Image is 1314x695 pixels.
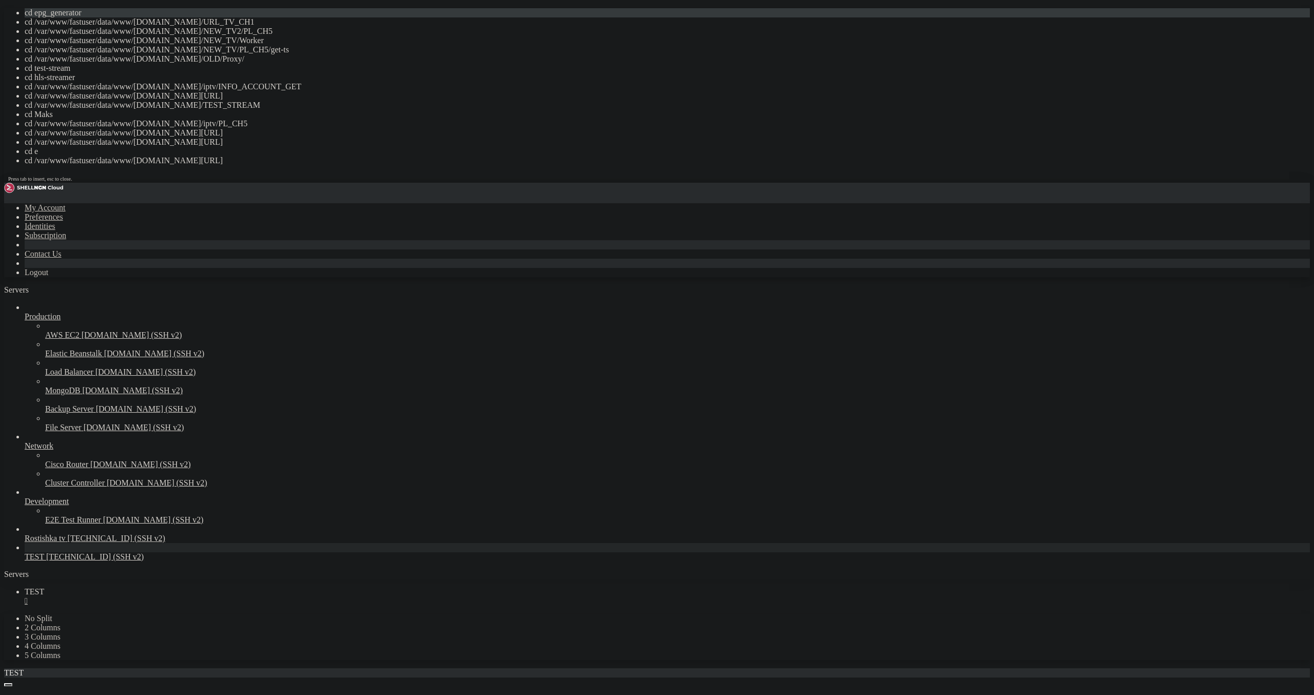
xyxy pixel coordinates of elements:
li: Load Balancer [DOMAIN_NAME] (SSH v2) [45,358,1310,377]
x-row: /etc/apache2/fastpanel2-available [4,132,1180,141]
span: Network [25,441,53,450]
x-row: ########################################################################### [4,4,1180,13]
x-row: =========================================================================== [4,55,1180,64]
span: [DOMAIN_NAME] (SSH v2) [96,404,197,413]
li: File Server [DOMAIN_NAME] (SSH v2) [45,414,1310,432]
a: Preferences [25,213,63,221]
a: 3 Columns [25,632,61,641]
x-row: 22:02:47 up 4 days, 4:59, 2 users, load average: 0.10, 0.03, 0.01 [4,183,1180,192]
span: [DOMAIN_NAME] (SSH v2) [103,515,204,524]
a: Cisco Router [DOMAIN_NAME] (SSH v2) [45,460,1310,469]
span: [DOMAIN_NAME] (SSH v2) [90,460,191,469]
li: cd hls-streamer [25,73,1310,82]
a: Backup Server [DOMAIN_NAME] (SSH v2) [45,404,1310,414]
li: cd /var/www/fastuser/data/www/[DOMAIN_NAME]/iptv/INFO_ACCOUNT_GET [25,82,1310,91]
span: MongoDB [45,386,80,395]
span: [TECHNICAL_ID] [4,81,62,89]
span: Load Balancer [45,368,93,376]
span: Rostishka tv [25,534,66,543]
span: Production [25,312,61,321]
x-row: This server is captured by control panel. [4,30,1180,38]
li: E2E Test Runner [DOMAIN_NAME] (SSH v2) [45,506,1310,525]
li: cd /var/www/fastuser/data/www/[DOMAIN_NAME]/NEW_TV2/PL_CH5 [25,27,1310,36]
a: Load Balancer [DOMAIN_NAME] (SSH v2) [45,368,1310,377]
a: AWS EC2 [DOMAIN_NAME] (SSH v2) [45,331,1310,340]
span: Please do not edit configuration files manually. [4,149,201,158]
li: Cisco Router [DOMAIN_NAME] (SSH v2) [45,451,1310,469]
span: Cluster Controller [45,478,105,487]
a: Servers [4,285,70,294]
span: [DOMAIN_NAME] (SSH v2) [107,478,207,487]
span: You may do that in your control panel. [4,158,160,166]
a: File Server [DOMAIN_NAME] (SSH v2) [45,423,1310,432]
div: Servers [4,570,1310,579]
li: MongoDB [DOMAIN_NAME] (SSH v2) [45,377,1310,395]
a: E2E Test Runner [DOMAIN_NAME] (SSH v2) [45,515,1310,525]
li: cd /var/www/fastuser/data/www/[DOMAIN_NAME]/NEW_TV/Worker [25,36,1310,45]
li: cd Maks [25,110,1310,119]
a: Production [25,312,1310,321]
li: cd /var/www/fastuser/data/www/[DOMAIN_NAME]/NEW_TV/PL_CH5/get-ts [25,45,1310,54]
x-row: /etc/nginx/fastpanel2-available [4,124,1180,132]
span: File Server [45,423,82,432]
li: cd /var/www/fastuser/data/www/[DOMAIN_NAME]/URL_TV_CH1 [25,17,1310,27]
img: Shellngn [4,183,63,193]
x-row: ########################################################################### [4,192,1180,201]
li: cd /var/www/fastuser/data/www/[DOMAIN_NAME][URL] [25,156,1310,165]
a: 5 Columns [25,651,61,660]
li: Backup Server [DOMAIN_NAME] (SSH v2) [45,395,1310,414]
li: cd /var/www/fastuser/data/www/[DOMAIN_NAME][URL] [25,128,1310,138]
span: E2E Test Runner [45,515,101,524]
span: TEST [25,587,44,596]
span: [TECHNICAL_ID] (SSH v2) [68,534,165,543]
span: [DOMAIN_NAME] (SSH v2) [82,386,183,395]
a: Cluster Controller [DOMAIN_NAME] (SSH v2) [45,478,1310,488]
a: My Account [25,203,66,212]
span: [DOMAIN_NAME] (SSH v2) [82,331,182,339]
a: TEST [25,587,1310,606]
span: Backup Server [45,404,94,413]
span: TEST [25,552,44,561]
li: cd /var/www/fastuser/data/www/[DOMAIN_NAME][URL] [25,91,1310,101]
span: Servers [4,285,29,294]
span: [DOMAIN_NAME] (SSH v2) [95,368,196,376]
span: Press tab to insert, esc to close. [8,176,72,182]
span: AWS EC2 [45,331,80,339]
span: TEST [4,668,24,677]
x-row: root@web4:~# cd [4,200,1180,209]
li: Elastic Beanstalk [DOMAIN_NAME] (SSH v2) [45,340,1310,358]
li: cd e [25,147,1310,156]
a: 2 Columns [25,623,61,632]
li: cd /var/www/fastuser/data/www/[DOMAIN_NAME]/TEST_STREAM [25,101,1310,110]
li: cd test-stream [25,64,1310,73]
x-row: Welcome! [4,13,1180,22]
li: cd /var/www/fastuser/data/www/[DOMAIN_NAME][URL] [25,138,1310,147]
x-row: Operating System: [4,47,1180,55]
span: [DOMAIN_NAME] (SSH v2) [84,423,184,432]
x-row: =========================================================================== [4,166,1180,175]
span: Elastic Beanstalk [45,349,102,358]
span: Ubuntu 24.04.2 LTS [74,47,148,55]
a: 4 Columns [25,642,61,650]
span: Cisco Router [45,460,88,469]
li: Cluster Controller [DOMAIN_NAME] (SSH v2) [45,469,1310,488]
a: Identities [25,222,55,230]
div: (16, 23) [73,201,78,209]
span: Development [25,497,69,506]
x-row: IPv4: [4,64,1180,72]
li: Production [25,303,1310,432]
a: Subscription [25,231,66,240]
li: Network [25,432,1310,488]
span: [TECHNICAL_ID] (SSH v2) [46,552,144,561]
li: cd epg_generator [25,8,1310,17]
li: Rostishka tv [TECHNICAL_ID] (SSH v2) [25,525,1310,543]
span: FASTPANEL [111,30,148,38]
a: TEST [TECHNICAL_ID] (SSH v2) [25,552,1310,562]
span: APACHE2: [4,132,37,140]
a: Elastic Beanstalk [DOMAIN_NAME] (SSH v2) [45,349,1310,358]
a:  [25,596,1310,606]
span: NGINX: [4,124,29,132]
span: [DOMAIN_NAME] (SSH v2) [104,349,205,358]
li: cd /var/www/fastuser/data/www/[DOMAIN_NAME]/OLD/Proxy/ [25,54,1310,64]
